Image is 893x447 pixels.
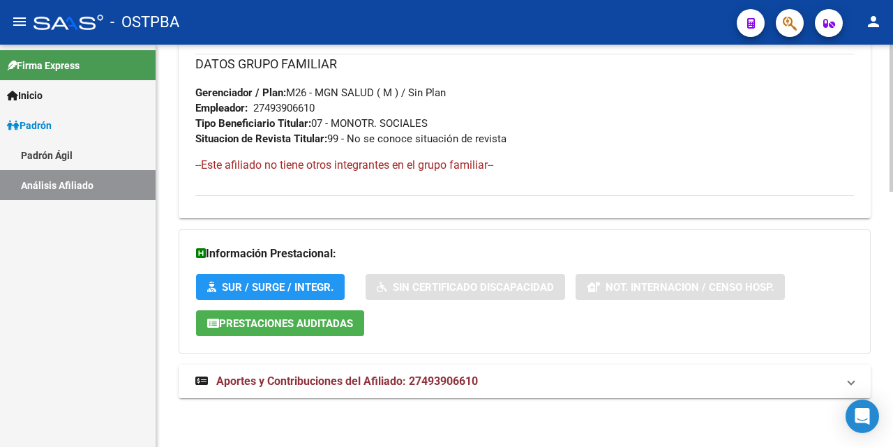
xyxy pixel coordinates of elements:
[195,102,248,114] strong: Empleador:
[195,86,286,99] strong: Gerenciador / Plan:
[110,7,179,38] span: - OSTPBA
[195,117,428,130] span: 07 - MONOTR. SOCIALES
[393,281,554,294] span: Sin Certificado Discapacidad
[576,274,785,300] button: Not. Internacion / Censo Hosp.
[196,310,364,336] button: Prestaciones Auditadas
[195,132,506,145] span: 99 - No se conoce situación de revista
[7,118,52,133] span: Padrón
[195,132,327,145] strong: Situacion de Revista Titular:
[7,88,43,103] span: Inicio
[195,86,446,99] span: M26 - MGN SALUD ( M ) / Sin Plan
[846,400,879,433] div: Open Intercom Messenger
[222,281,333,294] span: SUR / SURGE / INTEGR.
[196,244,853,264] h3: Información Prestacional:
[195,54,854,74] h3: DATOS GRUPO FAMILIAR
[606,281,774,294] span: Not. Internacion / Censo Hosp.
[179,365,871,398] mat-expansion-panel-header: Aportes y Contribuciones del Afiliado: 27493906610
[195,117,311,130] strong: Tipo Beneficiario Titular:
[865,13,882,30] mat-icon: person
[216,374,478,388] span: Aportes y Contribuciones del Afiliado: 27493906610
[219,317,353,330] span: Prestaciones Auditadas
[366,274,565,300] button: Sin Certificado Discapacidad
[196,274,345,300] button: SUR / SURGE / INTEGR.
[253,100,315,116] div: 27493906610
[11,13,28,30] mat-icon: menu
[7,58,80,73] span: Firma Express
[195,158,854,173] h4: --Este afiliado no tiene otros integrantes en el grupo familiar--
